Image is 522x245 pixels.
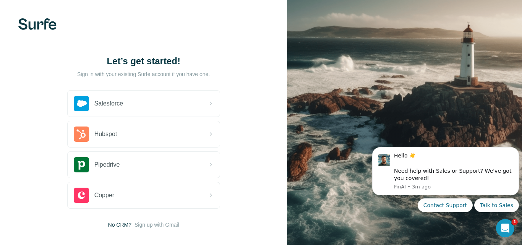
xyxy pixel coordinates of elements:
[67,55,220,67] h1: Let’s get started!
[135,221,179,229] button: Sign up with Gmail
[18,18,57,30] img: Surfe's logo
[74,157,89,172] img: pipedrive's logo
[496,219,514,237] iframe: Intercom live chat
[108,221,131,229] span: No CRM?
[512,219,518,225] span: 1
[77,70,210,78] p: Sign in with your existing Surfe account if you have one.
[74,96,89,111] img: salesforce's logo
[74,188,89,203] img: copper's logo
[94,99,123,108] span: Salesforce
[369,138,522,241] iframe: Intercom notifications message
[74,127,89,142] img: hubspot's logo
[94,160,120,169] span: Pipedrive
[94,191,114,200] span: Copper
[94,130,117,139] span: Hubspot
